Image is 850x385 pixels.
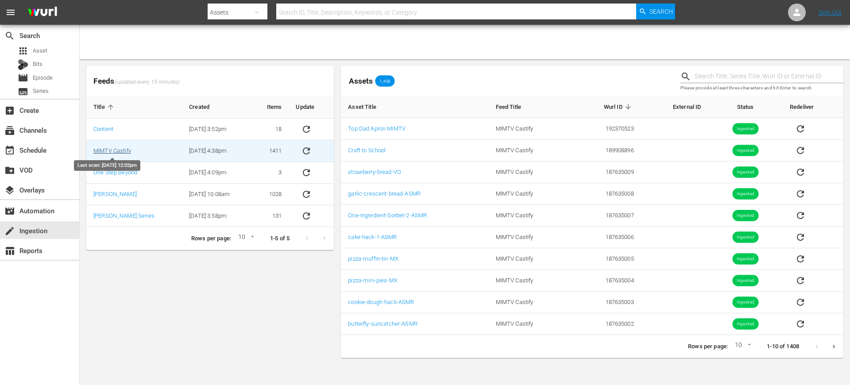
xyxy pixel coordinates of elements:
[489,205,571,227] td: MIMTV Castify
[252,119,289,140] td: 18
[182,119,252,140] td: [DATE] 3:52pm
[5,7,16,18] span: menu
[270,235,290,243] p: 1-5 of 5
[18,59,28,70] div: Bits
[571,205,641,227] td: 187635007
[489,270,571,292] td: MIMTV Castify
[489,313,571,335] td: MIMTV Castify
[93,147,131,154] a: MIMTV Castify
[18,73,28,83] span: Episode
[571,270,641,292] td: 187635004
[235,232,256,245] div: 10
[191,235,231,243] p: Rows per page:
[348,212,427,219] a: One-Ingredient-Sorbet-2-ASMR
[732,126,758,132] span: Ingested
[348,234,397,240] a: cake-hack-1-ASMR
[695,70,843,83] input: Search Title, Series Title, Wurl ID or External ID
[732,212,758,219] span: Ingested
[732,256,758,262] span: Ingested
[489,292,571,313] td: MIMTV Castify
[33,46,47,55] span: Asset
[86,74,334,89] span: Feeds
[114,79,179,86] span: (updated every 15 minutes)
[348,277,398,284] a: pizza-mini-pies-MX
[252,140,289,162] td: 1411
[571,183,641,205] td: 187635008
[182,205,252,227] td: [DATE] 3:58pm
[641,96,708,118] th: External ID
[349,77,373,85] span: Assets
[571,227,641,248] td: 187635006
[489,96,571,118] th: Feed Title
[93,212,155,219] a: [PERSON_NAME] Series
[649,4,673,19] span: Search
[86,96,334,227] table: sticky table
[93,169,137,176] a: One Step Beyond
[252,162,289,184] td: 3
[767,343,799,351] p: 1-10 of 1408
[189,103,221,111] span: Created
[93,103,116,111] span: Title
[348,103,388,111] span: Asset Title
[182,162,252,184] td: [DATE] 4:09pm
[825,338,842,355] button: Next page
[348,147,386,154] a: Craft to School
[489,248,571,270] td: MIMTV Castify
[348,190,421,197] a: garlic-crescent-bread-ASMR
[33,87,49,96] span: Series
[341,96,843,335] table: sticky table
[489,140,571,162] td: MIMTV Castify
[783,96,843,118] th: Redeliver
[489,162,571,183] td: MIMTV Castify
[252,184,289,205] td: 1028
[732,277,758,284] span: Ingested
[375,78,394,84] span: 1,408
[348,255,398,262] a: pizza-muffin-tin-MX
[489,118,571,140] td: MIMTV Castify
[93,191,137,197] a: [PERSON_NAME]
[731,340,753,353] div: 10
[571,292,641,313] td: 187635003
[93,126,113,132] a: Content
[571,313,641,335] td: 187635002
[732,191,758,197] span: Ingested
[182,140,252,162] td: [DATE] 4:38pm
[4,105,15,116] span: Create
[18,86,28,97] span: Series
[732,299,758,306] span: Ingested
[4,31,15,41] span: Search
[289,96,334,119] th: Update
[348,125,406,132] a: Top Dad Apron MIMTV
[571,140,641,162] td: 189908896
[4,165,15,176] span: VOD
[489,183,571,205] td: MIMTV Castify
[732,234,758,241] span: Ingested
[708,96,782,118] th: Status
[604,103,634,111] span: Wurl ID
[571,118,641,140] td: 192370523
[4,145,15,156] span: Schedule
[252,96,289,119] th: Items
[4,185,15,196] span: Overlays
[4,226,15,236] span: Ingestion
[680,85,843,92] p: Please provide at least three characters and hit Enter to search
[33,73,53,82] span: Episode
[182,184,252,205] td: [DATE] 10:08am
[636,4,675,19] button: Search
[348,299,414,305] a: cookie-dough-hack-ASMR
[489,227,571,248] td: MIMTV Castify
[688,343,728,351] p: Rows per page:
[571,248,641,270] td: 187635005
[252,205,289,227] td: 131
[18,46,28,56] span: Asset
[348,320,417,327] a: butterfly-suncatcher-ASMR
[819,9,842,16] a: Sign Out
[571,162,641,183] td: 187635009
[4,125,15,136] span: Channels
[33,60,42,69] span: Bits
[21,2,64,23] img: ans4CAIJ8jUAAAAAAAAAAAAAAAAAAAAAAAAgQb4GAAAAAAAAAAAAAAAAAAAAAAAAJMjXAAAAAAAAAAAAAAAAAAAAAAAAgAT5G...
[348,169,401,175] a: strawberry-bread-VO
[4,206,15,216] span: Automation
[732,147,758,154] span: Ingested
[4,246,15,256] span: Reports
